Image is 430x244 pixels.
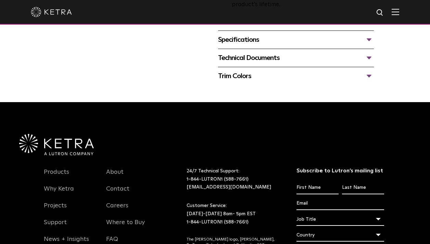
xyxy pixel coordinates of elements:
img: ketra-logo-2019-white [31,7,72,17]
a: 1-844-LUTRON1 (588-7661) [187,177,249,182]
img: Ketra-aLutronCo_White_RGB [19,134,94,155]
a: Contact [106,185,129,201]
a: Why Ketra [44,185,74,201]
p: 24/7 Technical Support: [187,167,279,192]
input: Last Name [342,181,384,194]
a: Products [44,168,69,184]
a: About [106,168,124,184]
img: Hamburger%20Nav.svg [392,9,399,15]
input: First Name [296,181,339,194]
a: Projects [44,202,67,218]
input: Email [296,197,384,210]
h3: Subscribe to Lutron’s mailing list [296,167,384,174]
a: Support [44,219,67,234]
a: [EMAIL_ADDRESS][DOMAIN_NAME] [187,185,271,190]
a: 1-844-LUTRON1 (588-7661) [187,220,249,224]
div: Country [296,229,384,242]
a: Careers [106,202,128,218]
img: search icon [376,9,384,17]
div: Technical Documents [218,52,374,63]
div: Trim Colors [218,71,374,82]
p: Customer Service: [DATE]-[DATE] 8am- 5pm EST [187,202,279,226]
a: Where to Buy [106,219,145,234]
div: Job Title [296,213,384,226]
div: Specifications [218,34,374,45]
